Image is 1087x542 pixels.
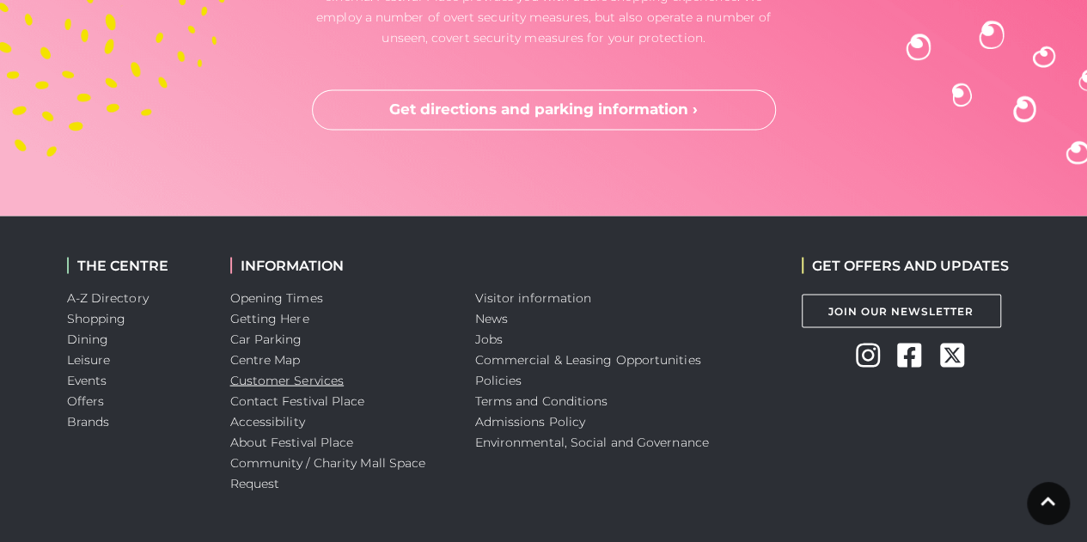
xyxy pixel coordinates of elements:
a: Events [67,372,107,387]
a: Jobs [475,331,503,346]
a: Admissions Policy [475,413,586,429]
a: Contact Festival Place [230,393,365,408]
a: Opening Times [230,289,323,305]
h2: THE CENTRE [67,257,205,273]
a: Accessibility [230,413,305,429]
a: Join Our Newsletter [802,294,1001,327]
a: Centre Map [230,351,301,367]
a: Leisure [67,351,111,367]
a: Shopping [67,310,126,326]
a: Get directions and parking information › [312,89,776,131]
a: Brands [67,413,110,429]
h2: GET OFFERS AND UPDATES [802,257,1009,273]
a: Dining [67,331,109,346]
a: Getting Here [230,310,309,326]
a: Environmental, Social and Governance [475,434,709,449]
a: A-Z Directory [67,289,149,305]
a: Policies [475,372,522,387]
a: Visitor information [475,289,592,305]
a: Offers [67,393,105,408]
a: About Festival Place [230,434,354,449]
h2: INFORMATION [230,257,449,273]
a: Commercial & Leasing Opportunities [475,351,701,367]
a: Car Parking [230,331,302,346]
a: Community / Charity Mall Space Request [230,454,426,490]
a: Customer Services [230,372,345,387]
a: Terms and Conditions [475,393,608,408]
a: News [475,310,508,326]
